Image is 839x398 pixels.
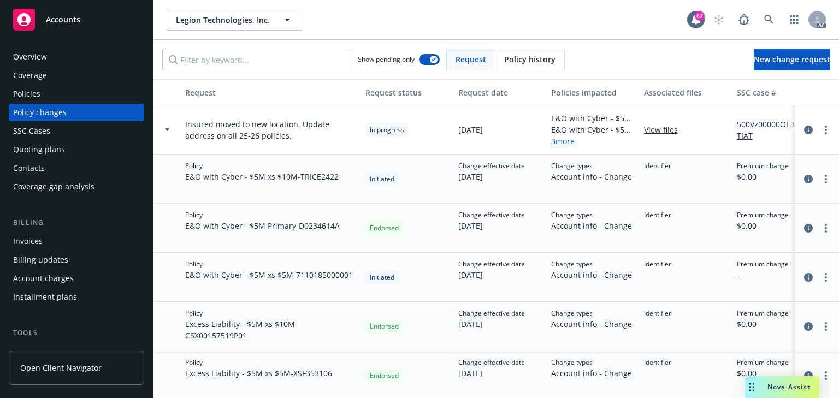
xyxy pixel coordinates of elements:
[737,358,789,367] span: Premium change
[361,79,454,105] button: Request status
[185,210,340,220] span: Policy
[185,87,357,98] div: Request
[458,171,525,182] span: [DATE]
[13,178,94,195] div: Coverage gap analysis
[551,367,632,379] span: Account info - Change
[819,369,832,382] a: more
[547,79,640,105] button: Policies impacted
[551,112,635,124] span: E&O with Cyber - $5M xs $10M
[783,9,805,31] a: Switch app
[644,87,728,98] div: Associated files
[13,141,65,158] div: Quoting plans
[644,308,671,318] span: Identifier
[185,358,332,367] span: Policy
[181,79,361,105] button: Request
[737,318,789,330] span: $0.00
[358,55,415,64] span: Show pending only
[13,251,68,269] div: Billing updates
[819,222,832,235] a: more
[737,367,789,379] span: $0.00
[551,358,632,367] span: Change types
[737,269,789,281] span: -
[758,9,780,31] a: Search
[819,173,832,186] a: more
[819,271,832,284] a: more
[551,161,632,171] span: Change types
[185,220,340,231] span: E&O with Cyber - $5M Primary - D0234614A
[13,48,47,66] div: Overview
[9,178,144,195] a: Coverage gap analysis
[644,161,671,171] span: Identifier
[162,49,351,70] input: Filter by keyword...
[454,79,547,105] button: Request date
[9,141,144,158] a: Quoting plans
[370,371,399,381] span: Endorsed
[644,259,671,269] span: Identifier
[9,4,144,35] a: Accounts
[370,125,404,135] span: In progress
[802,123,815,136] a: circleInformation
[737,118,810,141] a: 500Vz00000OE33TIAT
[708,9,730,31] a: Start snowing
[370,223,399,233] span: Endorsed
[9,270,144,287] a: Account charges
[185,367,332,379] span: Excess Liability - $5M xs $5M - XSF353106
[802,173,815,186] a: circleInformation
[551,124,635,135] span: E&O with Cyber - $5M Primary
[458,220,525,231] span: [DATE]
[185,161,339,171] span: Policy
[458,308,525,318] span: Change effective date
[20,362,102,373] span: Open Client Navigator
[551,318,632,330] span: Account info - Change
[153,155,181,204] div: Toggle Row Expanded
[458,259,525,269] span: Change effective date
[185,308,357,318] span: Policy
[737,87,810,98] div: SSC case #
[551,269,632,281] span: Account info - Change
[13,270,74,287] div: Account charges
[13,288,77,306] div: Installment plans
[551,210,632,220] span: Change types
[458,269,525,281] span: [DATE]
[185,269,353,281] span: E&O with Cyber - $5M xs $5M - 7110185000001
[13,122,50,140] div: SSC Cases
[13,104,67,121] div: Policy changes
[456,54,486,65] span: Request
[9,85,144,103] a: Policies
[551,259,632,269] span: Change types
[745,376,819,398] button: Nova Assist
[458,358,525,367] span: Change effective date
[153,204,181,253] div: Toggle Row Expanded
[458,87,542,98] div: Request date
[802,222,815,235] a: circleInformation
[551,308,632,318] span: Change types
[737,308,789,318] span: Premium change
[185,318,357,341] span: Excess Liability - $5M xs $10M - CSX00157519P01
[644,358,671,367] span: Identifier
[9,288,144,306] a: Installment plans
[745,376,759,398] div: Drag to move
[13,233,43,250] div: Invoices
[9,328,144,338] div: Tools
[46,15,80,24] span: Accounts
[9,67,144,84] a: Coverage
[737,259,789,269] span: Premium change
[9,233,144,250] a: Invoices
[551,135,635,147] a: 3 more
[737,210,789,220] span: Premium change
[370,322,399,331] span: Endorsed
[9,48,144,66] a: Overview
[458,124,483,135] span: [DATE]
[733,9,755,31] a: Report a Bug
[185,259,353,269] span: Policy
[9,122,144,140] a: SSC Cases
[551,220,632,231] span: Account info - Change
[458,161,525,171] span: Change effective date
[458,367,525,379] span: [DATE]
[176,14,270,26] span: Legion Technologies, Inc.
[458,210,525,220] span: Change effective date
[551,171,632,182] span: Account info - Change
[551,87,635,98] div: Policies impacted
[644,124,687,135] a: View files
[504,54,556,65] span: Policy history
